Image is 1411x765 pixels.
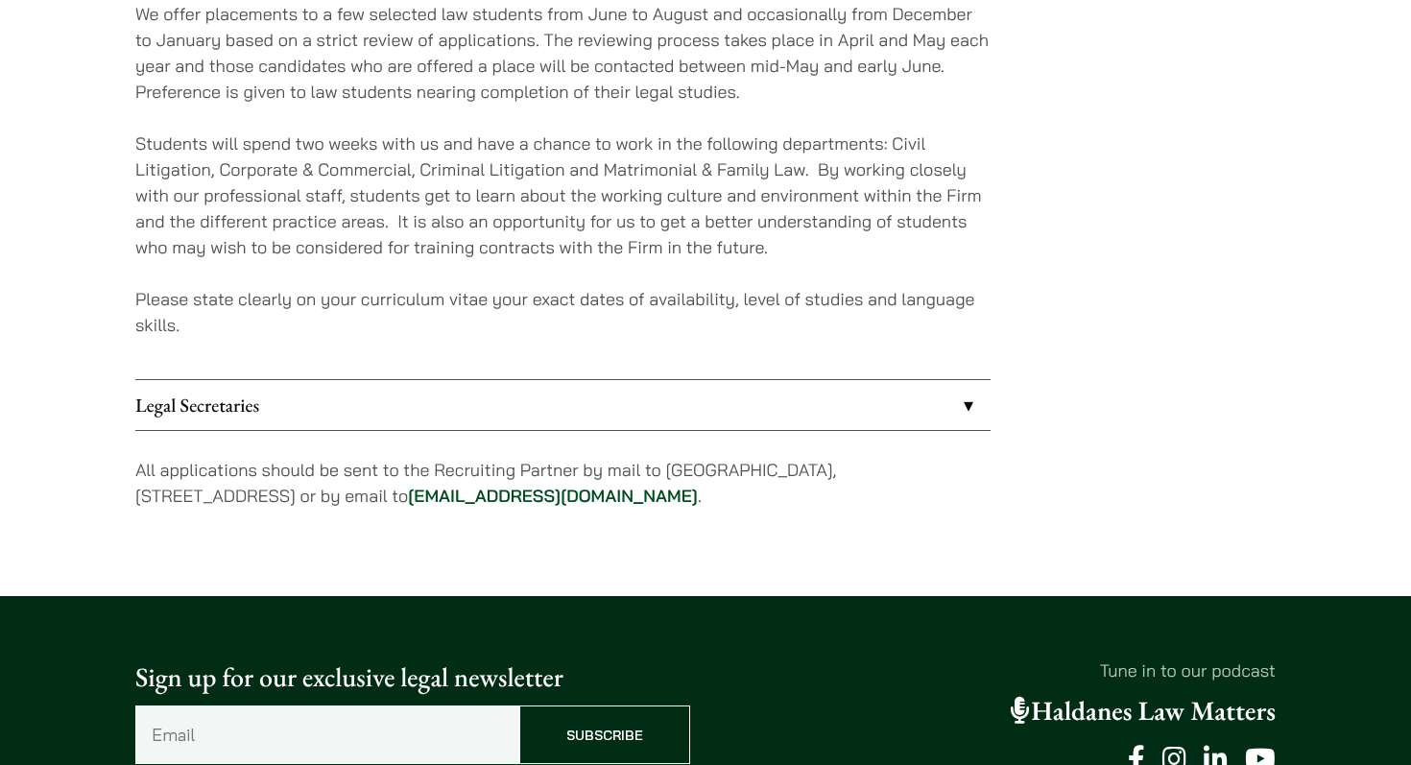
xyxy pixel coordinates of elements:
input: Subscribe [519,705,690,764]
p: Students will spend two weeks with us and have a chance to work in the following departments: Civ... [135,131,991,260]
p: Sign up for our exclusive legal newsletter [135,657,690,698]
input: Email [135,705,519,764]
p: Please state clearly on your curriculum vitae your exact dates of availability, level of studies ... [135,286,991,338]
a: Legal Secretaries [135,380,991,430]
p: All applications should be sent to the Recruiting Partner by mail to [GEOGRAPHIC_DATA], [STREET_A... [135,457,991,509]
p: Tune in to our podcast [721,657,1276,683]
a: Haldanes Law Matters [1011,694,1276,729]
a: [EMAIL_ADDRESS][DOMAIN_NAME] [408,485,698,507]
p: We offer placements to a few selected law students from June to August and occasionally from Dece... [135,1,991,105]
